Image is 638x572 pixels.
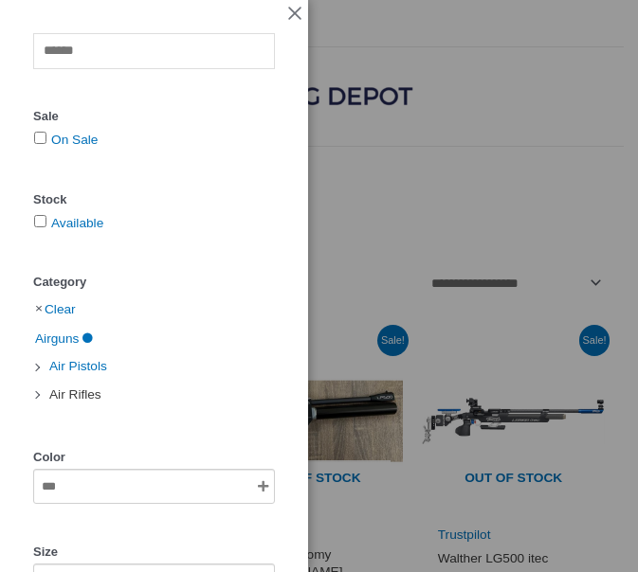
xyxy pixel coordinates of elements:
[47,386,103,401] a: Air Rifles
[33,105,275,128] div: Sale
[286,5,303,25] span: Close Off-Canvas Sidebar
[33,188,275,211] div: Stock
[33,446,275,469] div: Color
[33,271,275,294] div: Category
[34,215,46,227] input: Available
[45,301,76,315] a: Clear
[33,541,275,563] div: Size
[47,381,103,408] span: Air Rifles
[51,216,103,230] a: Available
[33,325,81,352] span: Airguns
[51,133,98,147] a: On Sale
[47,358,109,372] a: Air Pistols
[34,132,46,144] input: On Sale
[33,331,95,345] a: Airguns
[47,352,109,380] span: Air Pistols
